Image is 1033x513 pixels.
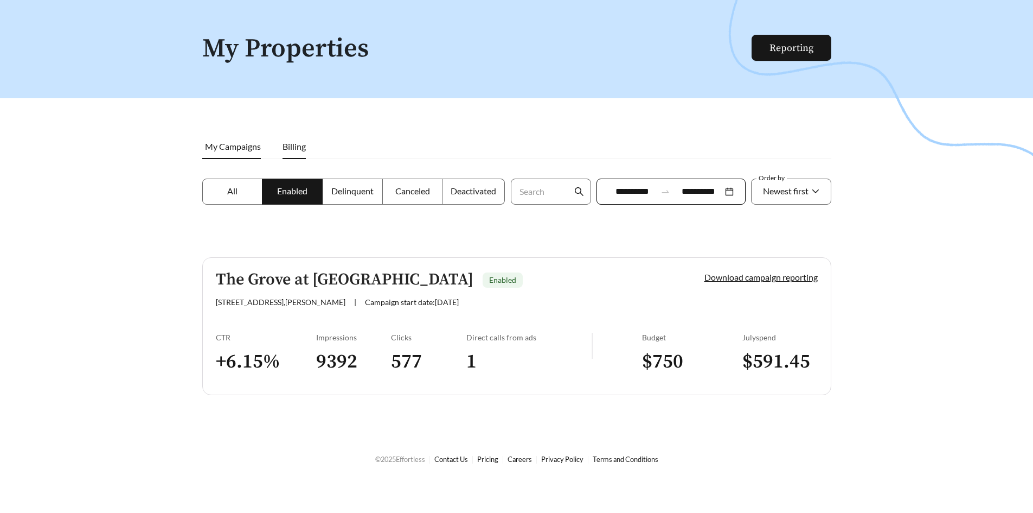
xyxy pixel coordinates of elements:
[227,186,238,196] span: All
[277,186,307,196] span: Enabled
[216,333,316,342] div: CTR
[752,35,831,61] button: Reporting
[216,271,473,289] h5: The Grove at [GEOGRAPHIC_DATA]
[466,333,592,342] div: Direct calls from ads
[202,35,753,64] h1: My Properties
[316,350,392,374] h3: 9392
[216,350,316,374] h3: + 6.15 %
[704,272,818,282] a: Download campaign reporting
[742,350,818,374] h3: $ 591.45
[489,275,516,284] span: Enabled
[574,187,584,197] span: search
[331,186,374,196] span: Delinquent
[466,350,592,374] h3: 1
[205,141,261,151] span: My Campaigns
[354,297,356,307] span: |
[742,333,818,342] div: July spend
[365,297,459,307] span: Campaign start date: [DATE]
[283,141,306,151] span: Billing
[763,186,809,196] span: Newest first
[660,187,670,197] span: swap-right
[592,333,593,359] img: line
[660,187,670,197] span: to
[769,42,813,54] a: Reporting
[216,297,345,307] span: [STREET_ADDRESS] , [PERSON_NAME]
[451,186,496,196] span: Deactivated
[642,333,742,342] div: Budget
[395,186,430,196] span: Canceled
[316,333,392,342] div: Impressions
[391,333,466,342] div: Clicks
[202,257,831,395] a: The Grove at [GEOGRAPHIC_DATA]Enabled[STREET_ADDRESS],[PERSON_NAME]|Campaign start date:[DATE]Dow...
[642,350,742,374] h3: $ 750
[391,350,466,374] h3: 577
